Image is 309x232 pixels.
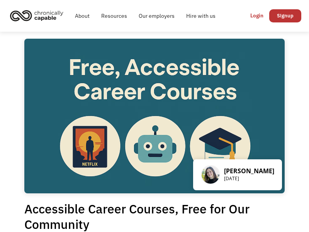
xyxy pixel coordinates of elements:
a: Login [244,9,269,22]
p: [DATE] [224,175,274,183]
h1: Accessible Career Courses, Free for Our Community [24,201,285,232]
a: Resources [95,3,133,28]
a: About [69,3,95,28]
img: Chronically Capable logo [8,7,66,24]
a: Our employers [133,3,180,28]
a: Hire with us [180,3,221,28]
a: Signup [269,9,301,22]
p: [PERSON_NAME] [224,167,274,175]
a: home [8,7,69,24]
div: Login [250,11,263,20]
